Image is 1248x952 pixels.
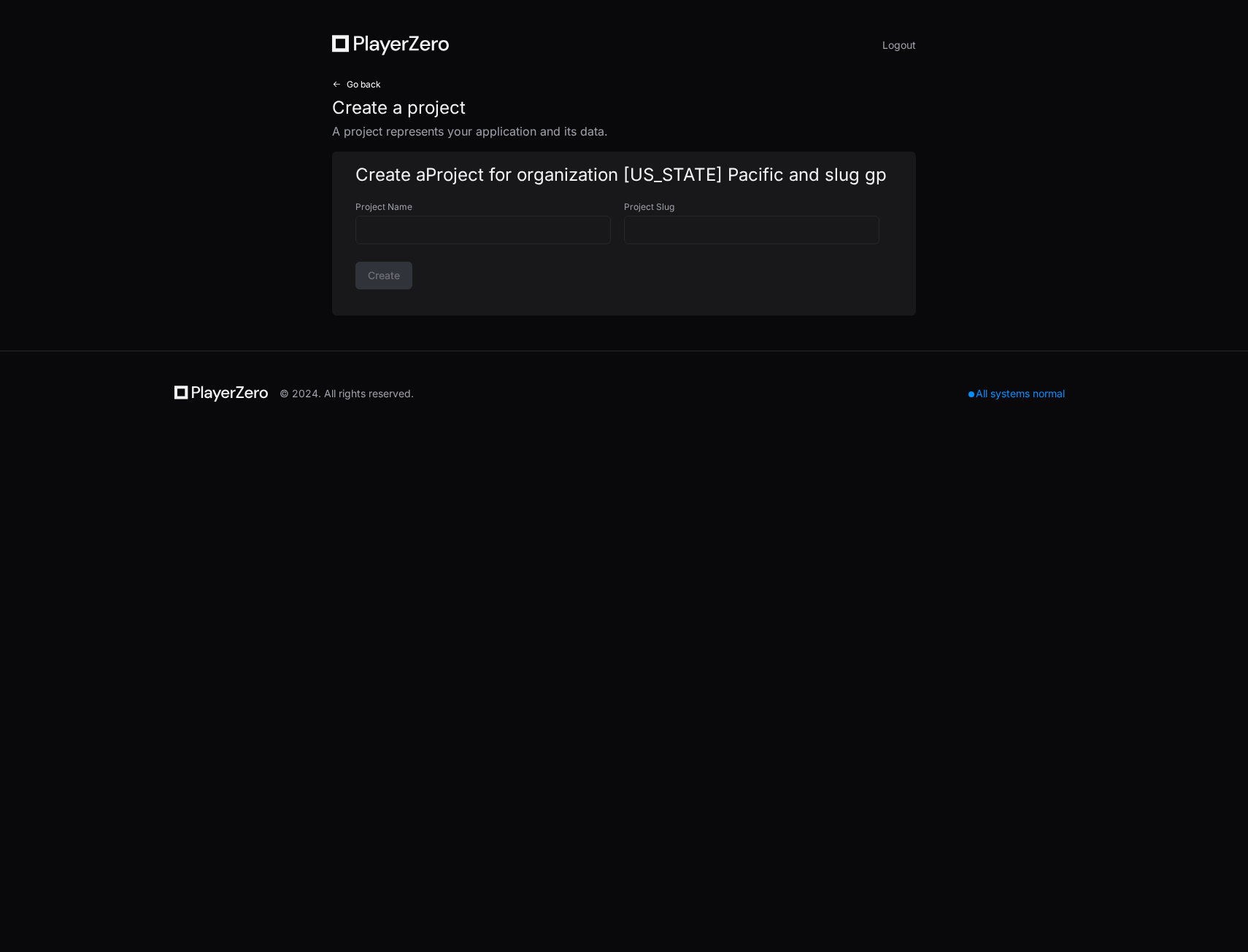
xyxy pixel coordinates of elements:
label: Project Name [355,201,624,213]
span: Go back [347,79,381,90]
button: Logout [882,35,916,55]
span: Project for organization [US_STATE] Pacific and slug gp [425,164,887,185]
label: Project Slug [624,201,893,213]
h1: Create a [355,163,893,187]
div: © 2024. All rights reserved. [280,386,414,401]
div: All systems normal [960,383,1074,404]
p: A project represents your application and its data. [332,122,916,140]
h1: Create a project [332,96,916,120]
button: Go back [332,79,381,90]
